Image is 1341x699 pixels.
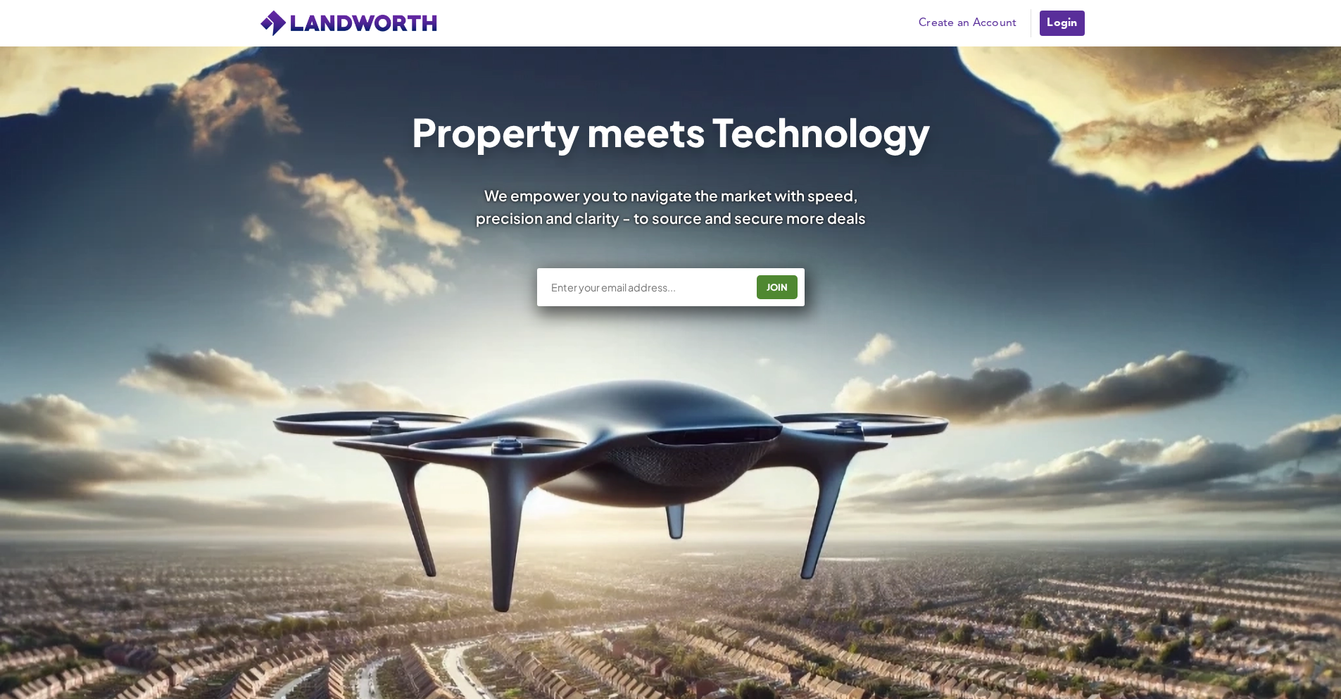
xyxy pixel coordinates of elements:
button: JOIN [757,275,798,299]
a: Create an Account [912,13,1024,34]
div: JOIN [761,276,793,298]
input: Enter your email address... [550,280,746,294]
div: We empower you to navigate the market with speed, precision and clarity - to source and secure mo... [457,184,885,228]
a: Login [1038,9,1085,37]
h1: Property meets Technology [411,113,930,151]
